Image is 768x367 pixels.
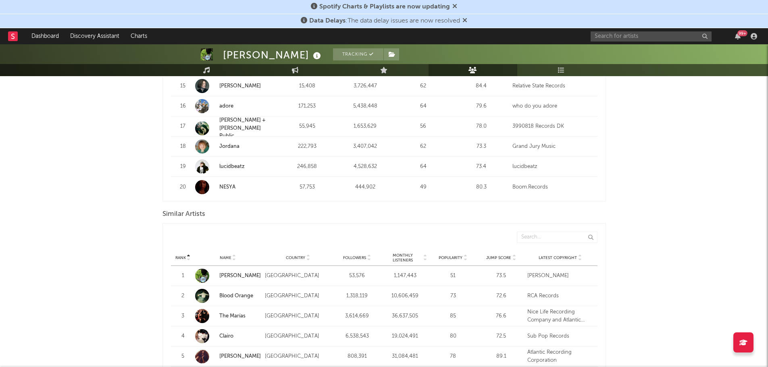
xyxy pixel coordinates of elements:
[195,79,276,93] a: [PERSON_NAME]
[286,255,305,260] span: Country
[454,82,508,90] div: 84.4
[265,332,331,340] div: [GEOGRAPHIC_DATA]
[527,292,593,300] div: RCA Records
[338,163,392,171] div: 4,528,632
[280,163,334,171] div: 246,858
[512,183,593,191] div: Boom.Records
[383,332,427,340] div: 19,024,491
[175,332,191,340] div: 4
[335,312,379,320] div: 3,614,669
[396,163,450,171] div: 64
[162,209,205,219] span: Similar Artists
[338,183,392,191] div: 444,902
[335,352,379,361] div: 808,391
[335,292,379,300] div: 1,318,119
[175,163,191,171] div: 19
[175,143,191,151] div: 18
[431,312,475,320] div: 85
[219,164,245,169] a: lucidbeatz
[265,312,331,320] div: [GEOGRAPHIC_DATA]
[195,160,276,174] a: lucidbeatz
[431,352,475,361] div: 78
[219,313,246,319] a: The Marías
[280,102,334,110] div: 171,253
[195,349,261,363] a: [PERSON_NAME]
[265,352,331,361] div: [GEOGRAPHIC_DATA]
[396,122,450,131] div: 56
[517,232,597,243] input: Search...
[195,289,261,303] a: Blood Orange
[479,292,523,300] div: 72.6
[309,18,460,24] span: : The data delay issues are now resolved
[125,28,153,44] a: Charts
[737,30,747,36] div: 99 +
[175,312,191,320] div: 3
[527,348,593,364] div: Atlantic Recording Corporation
[383,352,427,361] div: 31,084,481
[396,82,450,90] div: 62
[280,82,334,90] div: 15,408
[383,253,422,263] span: Monthly Listeners
[452,4,457,10] span: Dismiss
[175,82,191,90] div: 15
[219,83,261,89] a: [PERSON_NAME]
[454,183,508,191] div: 80.3
[431,272,475,280] div: 51
[512,102,593,110] div: who do you adore
[175,122,191,131] div: 17
[454,122,508,131] div: 78.0
[512,82,593,90] div: Relative State Records
[65,28,125,44] a: Discovery Assistant
[396,143,450,151] div: 62
[335,332,379,340] div: 6,538,543
[454,143,508,151] div: 73.3
[383,312,427,320] div: 36,637,505
[175,272,191,280] div: 1
[479,272,523,280] div: 73.5
[338,143,392,151] div: 3,407,042
[175,183,191,191] div: 20
[439,255,462,260] span: Popularity
[462,18,467,24] span: Dismiss
[591,31,712,41] input: Search for artists
[479,352,523,361] div: 89.1
[319,4,450,10] span: Spotify Charts & Playlists are now updating
[219,104,233,109] a: adore
[309,18,345,24] span: Data Delays
[195,99,276,113] a: adore
[219,354,261,359] a: [PERSON_NAME]
[431,292,475,300] div: 73
[219,273,261,278] a: [PERSON_NAME]
[735,33,741,39] button: 99+
[383,272,427,280] div: 1,147,443
[219,185,235,190] a: NESYA
[195,139,276,153] a: Jordana
[512,143,593,151] div: Grand Jury Music
[219,334,233,339] a: Clairo
[175,102,191,110] div: 16
[431,332,475,340] div: 80
[195,329,261,343] a: Clairo
[335,272,379,280] div: 53,576
[343,255,366,260] span: Followers
[223,48,323,62] div: [PERSON_NAME]
[396,102,450,110] div: 64
[527,308,593,324] div: Nice Life Recording Company and Atlantic Recording Corporation
[527,332,593,340] div: Sub Pop Records
[479,312,523,320] div: 76.6
[333,48,383,60] button: Tracking
[338,82,392,90] div: 3,726,447
[512,163,593,171] div: lucidbeatz
[26,28,65,44] a: Dashboard
[454,163,508,171] div: 73.4
[219,293,253,299] a: Blood Orange
[220,255,231,260] span: Name
[175,352,191,361] div: 5
[195,180,276,194] a: NESYA
[219,144,239,149] a: Jordana
[195,116,276,140] a: [PERSON_NAME] + [PERSON_NAME] Public
[338,102,392,110] div: 5,438,448
[396,183,450,191] div: 49
[527,272,593,280] div: [PERSON_NAME]
[280,122,334,131] div: 55,945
